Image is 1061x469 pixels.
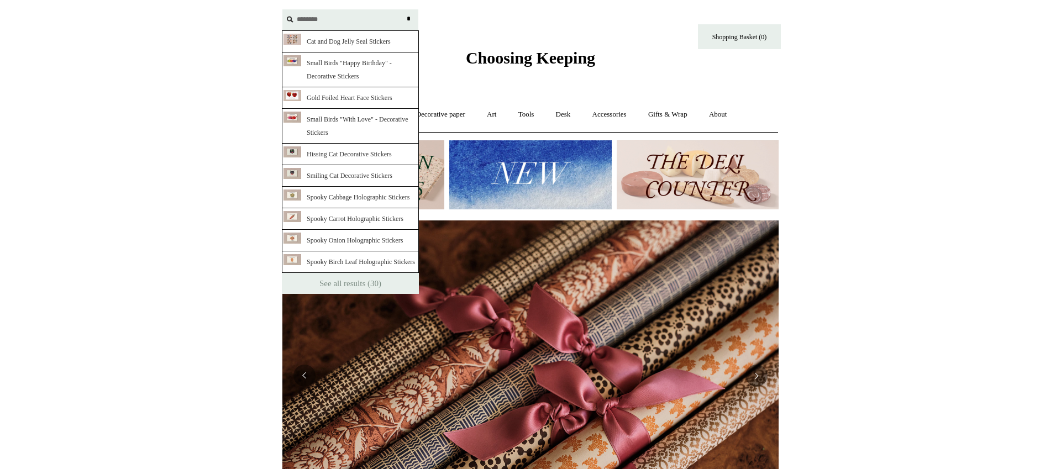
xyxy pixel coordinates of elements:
[282,187,419,208] a: Spooky Cabbage Holographic Stickers
[546,100,581,129] a: Desk
[283,233,301,244] img: CopyrightChoosingKeeping20241017PC20437Rt_thumb.jpg
[283,254,301,265] img: CopyrightChoosingKeeping20241017PC20574RT_thumb.jpg
[283,189,301,201] img: CopyrightChoosingKeeping20241017PC20438RT_thumb.jpg
[477,100,506,129] a: Art
[283,211,301,222] img: CopyrightChoosingKeeping20241017PC20439RT_thumb.jpg
[282,109,419,144] a: Small Birds "With Love" - Decorative Stickers
[466,57,595,65] a: Choosing Keeping
[449,140,611,209] img: New.jpg__PID:f73bdf93-380a-4a35-bcfe-7823039498e1
[582,100,637,129] a: Accessories
[283,34,301,45] img: CopyrightChoosingKepeingBSMarch20221705717058RT_thumb.jpg
[282,273,419,294] a: See all results (30)
[283,146,301,157] img: CopyrightChoosingKeeping20210205CatStickerPack_thumb.jpg
[638,100,697,129] a: Gifts & Wrap
[508,100,544,129] a: Tools
[283,55,301,66] img: CopyrightChoosingKeeping168702_thumb.jpg
[282,165,419,187] a: Smiling Cat Decorative Stickers
[283,112,301,123] img: CopyrightChoosingKeeping16871RT_thumb.jpg
[282,87,419,109] a: Gold Foiled Heart Face Stickers
[406,100,475,129] a: Decorative paper
[282,208,419,230] a: Spooky Carrot Holographic Stickers
[282,251,419,273] a: Spooky Birch Leaf Holographic Stickers
[293,365,316,387] button: Previous
[617,140,779,209] img: The Deli Counter
[466,49,595,67] span: Choosing Keeping
[282,52,419,87] a: Small Birds "Happy Birthday" - Decorative Stickers
[698,24,781,49] a: Shopping Basket (0)
[699,100,737,129] a: About
[282,30,419,52] a: Cat and Dog Jelly Seal Stickers
[283,90,301,101] img: CopyrightChoosingKeeping202302PC18033RT_thumb.jpg
[745,365,768,387] button: Next
[283,168,301,179] img: CopyrightChoosingKeeping20210205CatWithBowLabels_thumb.jpg
[282,144,419,165] a: Hissing Cat Decorative Stickers
[282,230,419,251] a: Spooky Onion Holographic Stickers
